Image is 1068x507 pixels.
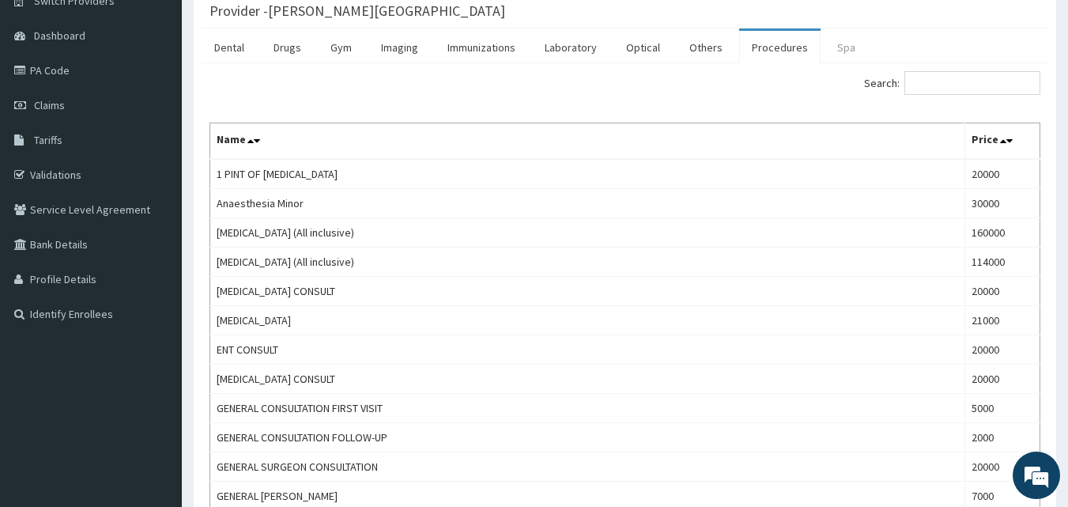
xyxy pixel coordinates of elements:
[904,71,1040,95] input: Search:
[8,339,301,394] textarea: Type your message and hit 'Enter'
[964,335,1040,365] td: 20000
[964,218,1040,248] td: 160000
[210,452,965,482] td: GENERAL SURGEON CONSULTATION
[34,133,62,147] span: Tariffs
[210,189,965,218] td: Anaesthesia Minor
[261,31,314,64] a: Drugs
[29,79,64,119] img: d_794563401_company_1708531726252_794563401
[825,31,868,64] a: Spa
[964,452,1040,482] td: 20000
[209,4,505,18] h3: Provider - [PERSON_NAME][GEOGRAPHIC_DATA]
[34,98,65,112] span: Claims
[92,153,218,312] span: We're online!
[435,31,528,64] a: Immunizations
[368,31,431,64] a: Imaging
[318,31,364,64] a: Gym
[259,8,297,46] div: Minimize live chat window
[964,248,1040,277] td: 114000
[210,248,965,277] td: [MEDICAL_DATA] (All inclusive)
[739,31,821,64] a: Procedures
[964,277,1040,306] td: 20000
[210,159,965,189] td: 1 PINT OF [MEDICAL_DATA]
[210,306,965,335] td: [MEDICAL_DATA]
[210,218,965,248] td: [MEDICAL_DATA] (All inclusive)
[210,423,965,452] td: GENERAL CONSULTATION FOLLOW-UP
[202,31,257,64] a: Dental
[677,31,735,64] a: Others
[964,394,1040,423] td: 5000
[82,89,266,109] div: Chat with us now
[210,277,965,306] td: [MEDICAL_DATA] CONSULT
[964,423,1040,452] td: 2000
[210,365,965,394] td: [MEDICAL_DATA] CONSULT
[532,31,609,64] a: Laboratory
[210,123,965,160] th: Name
[210,394,965,423] td: GENERAL CONSULTATION FIRST VISIT
[34,28,85,43] span: Dashboard
[210,335,965,365] td: ENT CONSULT
[864,71,1040,95] label: Search:
[964,189,1040,218] td: 30000
[964,365,1040,394] td: 20000
[964,159,1040,189] td: 20000
[964,306,1040,335] td: 21000
[613,31,673,64] a: Optical
[964,123,1040,160] th: Price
